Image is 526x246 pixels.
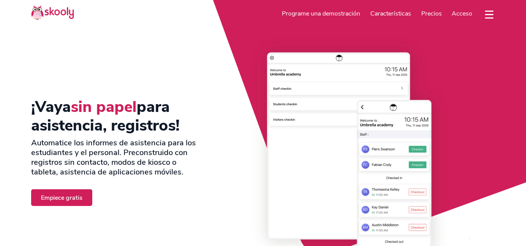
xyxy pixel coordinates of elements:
[31,189,92,206] a: Empiece gratis
[452,9,472,18] span: Acceso
[416,7,447,20] a: Precios
[31,98,204,135] h1: ¡Vaya para asistencia, registros!
[31,5,74,20] img: Skooly
[447,7,477,20] a: Acceso
[71,96,137,117] span: sin papel
[277,7,366,20] a: Programe una demostración
[421,9,442,18] span: Precios
[31,138,204,177] h2: Automatice los informes de asistencia para los estudiantes y el personal. Preconstruido con regis...
[365,7,416,20] a: Características
[484,5,495,23] button: dropdown menu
